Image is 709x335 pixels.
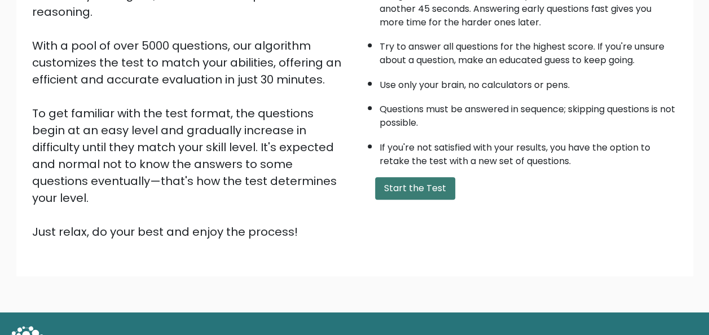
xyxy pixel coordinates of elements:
[375,177,455,200] button: Start the Test
[380,34,677,67] li: Try to answer all questions for the highest score. If you're unsure about a question, make an edu...
[380,97,677,130] li: Questions must be answered in sequence; skipping questions is not possible.
[380,73,677,92] li: Use only your brain, no calculators or pens.
[380,135,677,168] li: If you're not satisfied with your results, you have the option to retake the test with a new set ...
